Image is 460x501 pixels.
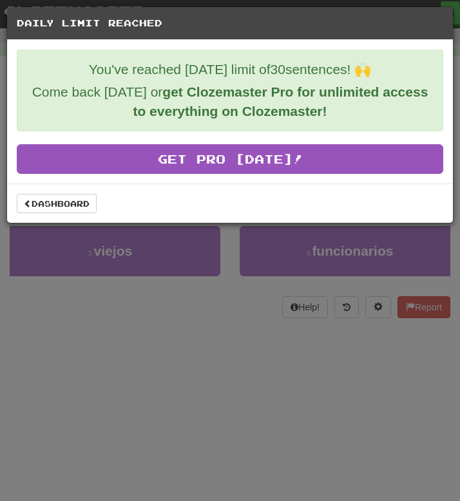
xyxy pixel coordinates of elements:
[17,194,97,213] a: Dashboard
[27,82,433,121] p: Come back [DATE] or
[17,144,443,174] a: Get Pro [DATE]!
[133,84,428,118] strong: get Clozemaster Pro for unlimited access to everything on Clozemaster!
[27,60,433,79] p: You've reached [DATE] limit of 30 sentences! 🙌
[17,17,443,30] h5: Daily Limit Reached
